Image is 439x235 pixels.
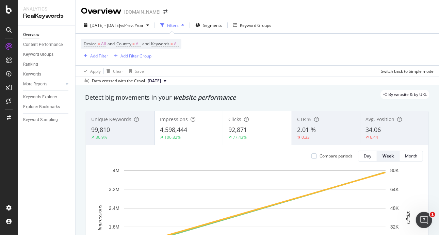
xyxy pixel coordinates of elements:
a: Ranking [23,61,70,68]
div: 0.33 [302,134,310,140]
div: Keyword Groups [23,51,53,58]
div: Add Filter [90,53,108,59]
button: Keyword Groups [230,20,274,31]
button: Add Filter Group [111,52,151,60]
a: Overview [23,31,70,38]
div: Keyword Groups [240,22,271,28]
span: Segments [203,22,222,28]
span: 4,598,444 [160,125,187,134]
span: = [98,41,100,47]
text: 3.2M [109,187,119,192]
a: Explorer Bookmarks [23,103,70,111]
span: and [108,41,115,47]
a: Keywords [23,71,70,78]
div: [DOMAIN_NAME] [124,9,161,15]
span: Country [116,41,131,47]
div: 77.43% [233,134,247,140]
div: 36.9% [96,134,107,140]
div: Analytics [23,5,70,12]
span: All [174,39,179,49]
text: Clicks [406,211,411,224]
span: 2025 Aug. 20th [148,78,161,84]
div: Day [364,153,371,159]
div: arrow-right-arrow-left [163,10,167,14]
span: vs Prev. Year [120,22,144,28]
div: 106.82% [164,134,181,140]
button: [DATE] [145,77,169,85]
button: Switch back to Simple mode [378,66,434,77]
span: Impressions [160,116,188,122]
div: Week [383,153,394,159]
div: Clear [113,68,123,74]
span: Clicks [228,116,241,122]
span: = [170,41,173,47]
span: = [132,41,135,47]
div: Keywords [23,71,41,78]
button: Day [358,151,377,162]
div: Save [135,68,144,74]
text: 1.6M [109,224,119,230]
span: 99,810 [91,125,110,134]
button: Save [126,66,144,77]
div: 6.44 [370,134,378,140]
div: Overview [23,31,39,38]
div: Ranking [23,61,38,68]
text: 4M [113,168,119,173]
a: More Reports [23,81,64,88]
span: Keywords [151,41,169,47]
button: Week [377,151,400,162]
button: Filters [158,20,187,31]
button: Add Filter [81,52,108,60]
a: Content Performance [23,41,70,48]
span: Unique Keywords [91,116,131,122]
span: CTR % [297,116,311,122]
span: 2.01 % [297,125,316,134]
span: Device [84,41,97,47]
span: 34.06 [365,125,381,134]
span: All [136,39,141,49]
div: Data crossed with the Crawl [92,78,145,84]
a: Keyword Groups [23,51,70,58]
div: legacy label [380,90,429,99]
div: Apply [90,68,101,74]
div: Overview [81,5,121,17]
div: Filters [167,22,179,28]
span: and [142,41,149,47]
div: Keywords Explorer [23,94,57,101]
button: Apply [81,66,101,77]
div: Content Performance [23,41,63,48]
text: Impressions [97,205,102,230]
text: 64K [390,187,399,192]
text: 48K [390,205,399,211]
button: Segments [193,20,225,31]
div: Compare periods [320,153,353,159]
button: Clear [104,66,123,77]
button: Month [400,151,423,162]
span: All [101,39,106,49]
text: 80K [390,168,399,173]
button: [DATE] - [DATE]vsPrev. Year [81,20,152,31]
div: More Reports [23,81,47,88]
div: Explorer Bookmarks [23,103,60,111]
span: 1 [430,212,435,217]
div: Add Filter Group [120,53,151,59]
a: Keyword Sampling [23,116,70,123]
text: 32K [390,224,399,230]
div: Month [405,153,417,159]
span: 92,871 [228,125,247,134]
text: 2.4M [109,205,119,211]
span: By website & by URL [388,93,427,97]
span: [DATE] - [DATE] [90,22,120,28]
div: Keyword Sampling [23,116,58,123]
div: Switch back to Simple mode [381,68,434,74]
a: Keywords Explorer [23,94,70,101]
div: RealKeywords [23,12,70,20]
iframe: Intercom live chat [416,212,432,228]
span: Avg. Position [365,116,394,122]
